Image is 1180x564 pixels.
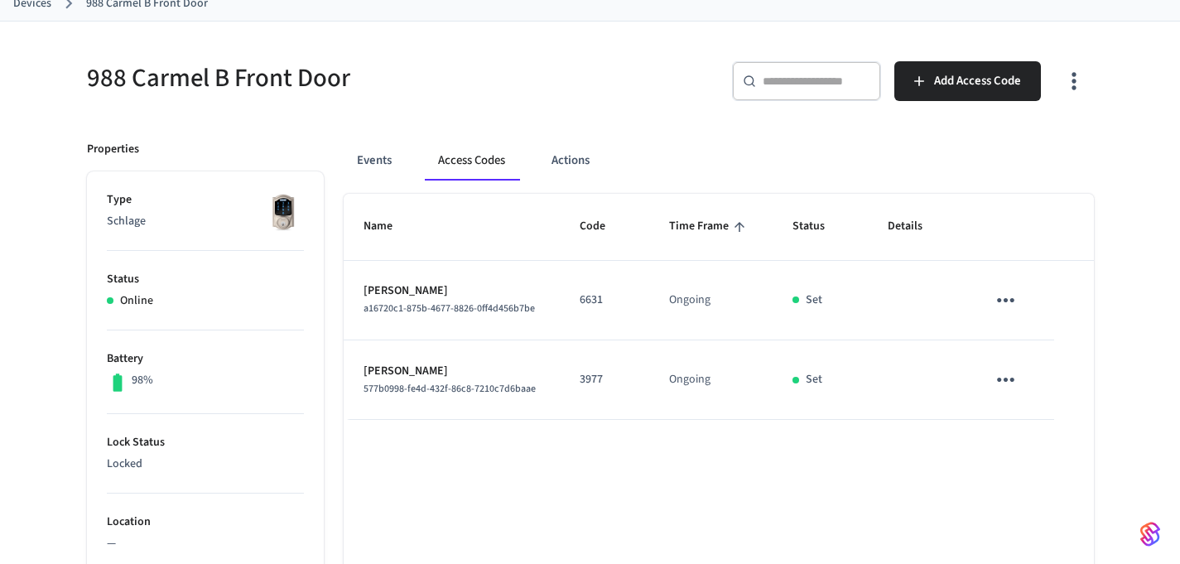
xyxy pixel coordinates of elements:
button: Actions [538,141,603,181]
span: Name [364,214,414,239]
h5: 988 Carmel B Front Door [87,61,580,95]
p: Status [107,271,304,288]
span: a16720c1-875b-4677-8826-0ff4d456b7be [364,301,535,316]
table: sticky table [344,194,1094,420]
span: Details [888,214,944,239]
td: Ongoing [649,340,773,420]
p: Lock Status [107,434,304,451]
button: Events [344,141,405,181]
span: Code [580,214,627,239]
span: 577b0998-fe4d-432f-86c8-7210c7d6baae [364,382,536,396]
img: Schlage Sense Smart Deadbolt with Camelot Trim, Front [262,191,304,233]
button: Add Access Code [894,61,1041,101]
span: Add Access Code [934,70,1021,92]
p: [PERSON_NAME] [364,363,541,380]
p: 6631 [580,292,629,309]
p: — [107,535,304,552]
p: 98% [132,372,153,389]
span: Time Frame [669,214,750,239]
span: Status [792,214,846,239]
div: ant example [344,141,1094,181]
p: Locked [107,456,304,473]
button: Access Codes [425,141,518,181]
p: 3977 [580,371,629,388]
p: Type [107,191,304,209]
p: Set [806,371,822,388]
p: Schlage [107,213,304,230]
p: Properties [87,141,139,158]
td: Ongoing [649,261,773,340]
p: Online [120,292,153,310]
p: Set [806,292,822,309]
p: [PERSON_NAME] [364,282,541,300]
img: SeamLogoGradient.69752ec5.svg [1140,521,1160,547]
p: Battery [107,350,304,368]
p: Location [107,513,304,531]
